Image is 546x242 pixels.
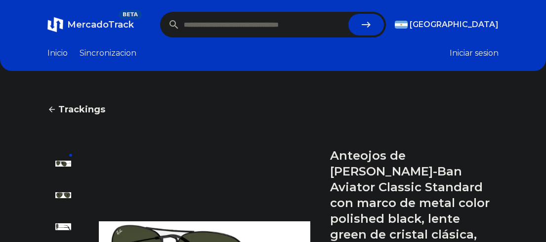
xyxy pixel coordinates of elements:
[58,103,105,116] span: Trackings
[410,19,499,31] span: [GEOGRAPHIC_DATA]
[47,17,63,33] img: MercadoTrack
[119,10,142,20] span: BETA
[55,219,71,235] img: Anteojos de sol Ray-Ban Aviator Classic Standard con marco de metal color polished black, lente g...
[395,21,408,29] img: Argentina
[395,19,499,31] button: [GEOGRAPHIC_DATA]
[55,187,71,203] img: Anteojos de sol Ray-Ban Aviator Classic Standard con marco de metal color polished black, lente g...
[55,156,71,172] img: Anteojos de sol Ray-Ban Aviator Classic Standard con marco de metal color polished black, lente g...
[80,47,136,59] a: Sincronizacion
[47,103,499,116] a: Trackings
[47,17,134,33] a: MercadoTrackBETA
[450,47,499,59] button: Iniciar sesion
[47,47,68,59] a: Inicio
[67,19,134,30] span: MercadoTrack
